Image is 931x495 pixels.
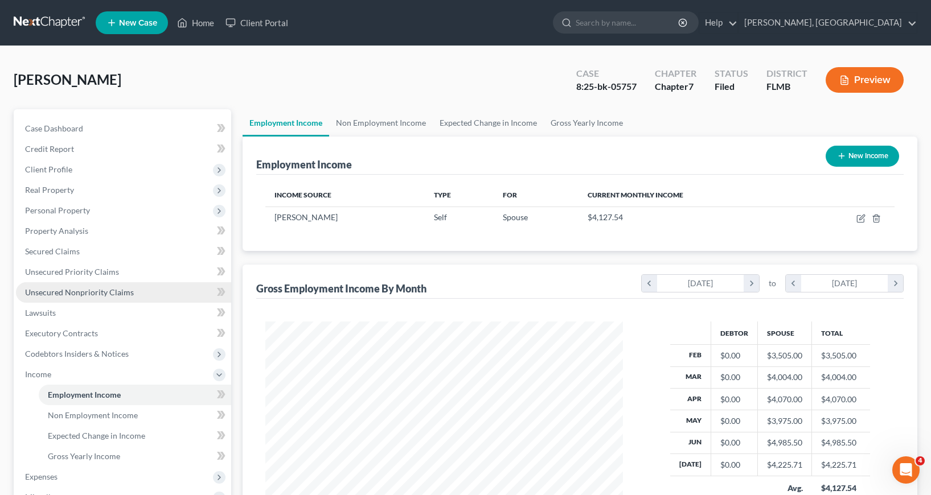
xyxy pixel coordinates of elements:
[688,81,694,92] span: 7
[892,456,920,484] iframe: Intercom live chat
[25,287,134,297] span: Unsecured Nonpriority Claims
[16,139,231,159] a: Credit Report
[544,109,630,137] a: Gross Yearly Income
[767,394,802,405] div: $4,070.00
[812,410,870,432] td: $3,975.00
[25,205,90,215] span: Personal Property
[657,275,744,292] div: [DATE]
[670,388,711,410] th: Apr
[826,67,904,93] button: Preview
[769,278,776,289] span: to
[256,282,426,295] div: Gross Employment Income By Month
[766,80,807,93] div: FLMB
[588,212,623,222] span: $4,127.54
[767,415,802,427] div: $3,975.00
[25,308,56,317] span: Lawsuits
[720,394,748,405] div: $0.00
[670,345,711,366] th: Feb
[274,212,338,222] span: [PERSON_NAME]
[39,426,231,446] a: Expected Change in Income
[25,349,129,358] span: Codebtors Insiders & Notices
[655,80,696,93] div: Chapter
[812,366,870,388] td: $4,004.00
[720,415,748,427] div: $0.00
[720,350,748,361] div: $0.00
[888,275,903,292] i: chevron_right
[576,67,637,80] div: Case
[25,267,119,277] span: Unsecured Priority Claims
[767,459,802,471] div: $4,225.71
[16,262,231,282] a: Unsecured Priority Claims
[503,212,528,222] span: Spouse
[16,282,231,303] a: Unsecured Nonpriority Claims
[576,80,637,93] div: 8:25-bk-05757
[812,321,870,344] th: Total
[25,369,51,379] span: Income
[14,71,121,88] span: [PERSON_NAME]
[274,191,331,199] span: Income Source
[25,123,83,133] span: Case Dashboard
[670,454,711,476] th: [DATE]
[25,226,88,236] span: Property Analysis
[812,345,870,366] td: $3,505.00
[256,158,352,171] div: Employment Income
[767,437,802,448] div: $4,985.50
[25,185,74,195] span: Real Property
[48,390,121,399] span: Employment Income
[25,246,80,256] span: Secured Claims
[576,12,680,33] input: Search by name...
[711,321,758,344] th: Debtor
[119,19,157,27] span: New Case
[758,321,812,344] th: Spouse
[588,191,683,199] span: Current Monthly Income
[329,109,433,137] a: Non Employment Income
[25,164,72,174] span: Client Profile
[767,372,802,383] div: $4,004.00
[434,191,451,199] span: Type
[812,454,870,476] td: $4,225.71
[48,431,145,440] span: Expected Change in Income
[433,109,544,137] a: Expected Change in Income
[48,410,138,420] span: Non Employment Income
[916,456,925,465] span: 4
[655,67,696,80] div: Chapter
[720,372,748,383] div: $0.00
[25,328,98,338] span: Executory Contracts
[243,109,329,137] a: Employment Income
[715,80,748,93] div: Filed
[39,446,231,467] a: Gross Yearly Income
[826,146,899,167] button: New Income
[739,13,917,33] a: [PERSON_NAME], [GEOGRAPHIC_DATA]
[786,275,801,292] i: chevron_left
[801,275,888,292] div: [DATE]
[503,191,517,199] span: For
[171,13,220,33] a: Home
[220,13,294,33] a: Client Portal
[720,459,748,471] div: $0.00
[16,118,231,139] a: Case Dashboard
[434,212,447,222] span: Self
[767,350,802,361] div: $3,505.00
[812,432,870,453] td: $4,985.50
[642,275,657,292] i: chevron_left
[48,451,120,461] span: Gross Yearly Income
[670,366,711,388] th: Mar
[744,275,759,292] i: chevron_right
[25,472,58,481] span: Expenses
[16,221,231,241] a: Property Analysis
[39,405,231,426] a: Non Employment Income
[16,323,231,344] a: Executory Contracts
[699,13,737,33] a: Help
[720,437,748,448] div: $0.00
[25,144,74,154] span: Credit Report
[766,67,807,80] div: District
[812,388,870,410] td: $4,070.00
[39,385,231,405] a: Employment Income
[767,482,803,494] div: Avg.
[16,241,231,262] a: Secured Claims
[670,432,711,453] th: Jun
[16,303,231,323] a: Lawsuits
[670,410,711,432] th: May
[715,67,748,80] div: Status
[821,482,861,494] div: $4,127.54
